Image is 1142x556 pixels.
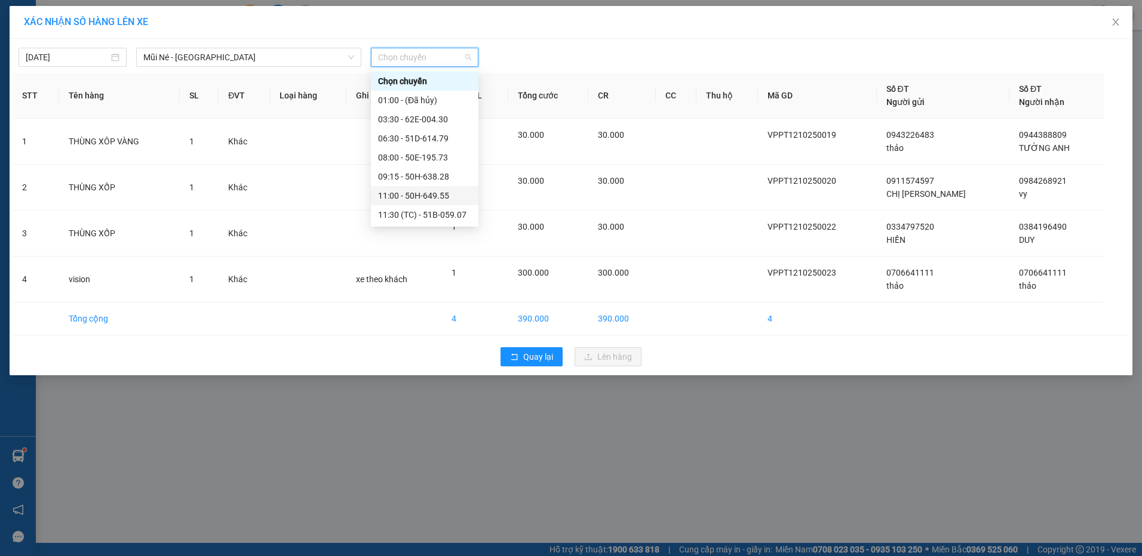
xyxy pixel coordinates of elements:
span: 30.000 [518,176,544,186]
span: thảo [1019,281,1036,291]
span: Số ĐT [1019,84,1042,94]
th: SL [180,73,219,119]
td: 390.000 [508,302,588,335]
div: 11:30 (TC) - 51B-059.07 [378,208,471,221]
span: rollback [510,353,518,362]
span: 0911574597 [886,176,934,186]
span: 0706641111 [1019,268,1067,277]
span: down [348,54,355,61]
span: close [1111,17,1120,27]
div: 06:30 - 51D-614.79 [378,132,471,145]
th: Thu hộ [696,73,759,119]
span: Quay lại [523,350,553,363]
span: thảo [886,143,904,153]
span: 30.000 [598,222,624,231]
td: vision [59,257,180,302]
td: 4 [442,302,509,335]
span: 0943226483 [886,130,934,140]
span: 1 [452,268,456,277]
div: Chọn chuyến [378,75,471,88]
td: THÙNG XỐP [59,211,180,257]
span: Chọn chuyến [378,48,472,66]
span: 0944388809 [1019,130,1067,140]
td: Khác [219,119,270,165]
span: Số ĐT [886,84,909,94]
div: VP [PERSON_NAME] [114,10,210,39]
span: Nhận: [114,11,143,24]
span: VPPT1210250023 [768,268,836,277]
div: thảo [10,39,106,53]
th: STT [13,73,59,119]
span: TƯỜNG ANH [1019,143,1070,153]
span: 1 [452,222,456,231]
span: 30.000 [598,130,624,140]
td: 390.000 [588,302,656,335]
span: CR : [9,78,27,91]
span: thảo [886,281,904,291]
th: Tên hàng [59,73,180,119]
button: rollbackQuay lại [501,347,563,366]
button: uploadLên hàng [575,347,641,366]
td: THÙNG XỐP [59,165,180,211]
th: Mã GD [758,73,876,119]
td: 1 [13,119,59,165]
span: 1 [189,228,194,238]
td: Khác [219,211,270,257]
th: Ghi chú [346,73,441,119]
div: 08:00 - 50E-195.73 [378,151,471,164]
div: 0706641111 [10,53,106,70]
span: XÁC NHẬN SỐ HÀNG LÊN XE [24,16,148,27]
td: 4 [758,302,876,335]
span: 300.000 [598,268,629,277]
span: 30.000 [598,176,624,186]
span: xe theo khách [356,274,407,284]
span: 0984268921 [1019,176,1067,186]
div: Chọn chuyến [371,72,478,91]
span: 30.000 [518,222,544,231]
span: 0384196490 [1019,222,1067,231]
th: ĐVT [219,73,270,119]
td: THÙNG XÔP VÀNG [59,119,180,165]
th: Tổng cước [508,73,588,119]
td: 3 [13,211,59,257]
td: Khác [219,165,270,211]
th: Loại hàng [270,73,346,119]
span: Người gửi [886,97,925,107]
div: 01:00 - (Đã hủy) [378,94,471,107]
div: 03:30 - 62E-004.30 [378,113,471,126]
span: DUY [1019,235,1034,245]
td: 2 [13,165,59,211]
td: Tổng cộng [59,302,180,335]
span: vy [1019,189,1027,199]
span: 1 [189,274,194,284]
button: Close [1099,6,1132,39]
span: Mũi Né - Sài Gòn [143,48,354,66]
span: CHỊ [PERSON_NAME] [886,189,966,199]
div: thảo [114,39,210,53]
div: 0706641111 [114,53,210,70]
span: VPPT1210250020 [768,176,836,186]
span: 0334797520 [886,222,934,231]
th: CC [656,73,696,119]
span: 0706641111 [886,268,934,277]
td: 4 [13,257,59,302]
div: 300.000 [9,77,108,91]
span: VPPT1210250019 [768,130,836,140]
span: HIỀN [886,235,905,245]
div: 11:00 - 50H-649.55 [378,189,471,202]
input: 12/10/2025 [26,51,109,64]
th: CR [588,73,656,119]
span: Người nhận [1019,97,1064,107]
span: 1 [189,183,194,192]
div: 09:15 - 50H-638.28 [378,170,471,183]
span: VPPT1210250022 [768,222,836,231]
span: 1 [189,137,194,146]
span: Gửi: [10,11,29,24]
span: 30.000 [518,130,544,140]
div: VP [PERSON_NAME] [10,10,106,39]
td: Khác [219,257,270,302]
span: 300.000 [518,268,549,277]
